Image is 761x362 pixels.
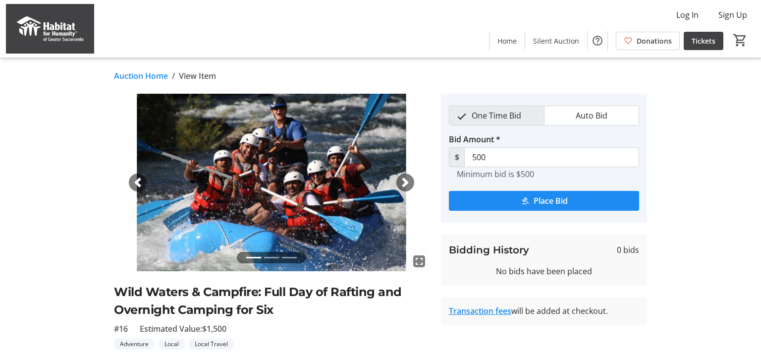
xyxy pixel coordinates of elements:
[179,70,216,82] span: View Item
[731,31,749,49] button: Cart
[617,244,639,256] span: 0 bids
[718,9,747,21] span: Sign Up
[449,147,465,167] span: $
[710,7,755,23] button: Sign Up
[449,242,529,257] h3: Bidding History
[533,36,579,46] span: Silent Auction
[413,255,425,267] mat-icon: fullscreen
[570,106,613,125] span: Auto Bid
[159,339,185,350] tr-label-badge: Local
[114,323,128,335] span: #16
[189,339,234,350] tr-label-badge: Local Travel
[637,36,672,46] span: Donations
[449,265,639,277] div: No bids have been placed
[588,31,607,51] button: Help
[449,305,639,317] div: will be added at checkout.
[534,195,568,207] span: Place Bid
[449,305,511,316] a: Transaction fees
[466,106,527,125] span: One Time Bid
[114,339,155,350] tr-label-badge: Adventure
[616,32,680,50] a: Donations
[449,191,639,211] button: Place Bid
[114,70,168,82] a: Auction Home
[684,32,723,50] a: Tickets
[172,70,175,82] span: /
[497,36,517,46] span: Home
[449,133,500,145] label: Bid Amount *
[114,283,429,319] h2: Wild Waters & Campfire: Full Day of Rafting and Overnight Camping for Six
[692,36,715,46] span: Tickets
[489,32,525,50] a: Home
[140,323,226,335] span: Estimated Value: $1,500
[114,94,429,271] img: Image
[6,4,94,54] img: Habitat for Humanity of Greater Sacramento's Logo
[668,7,707,23] button: Log In
[676,9,699,21] span: Log In
[457,169,534,179] tr-hint: Minimum bid is $500
[525,32,587,50] a: Silent Auction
